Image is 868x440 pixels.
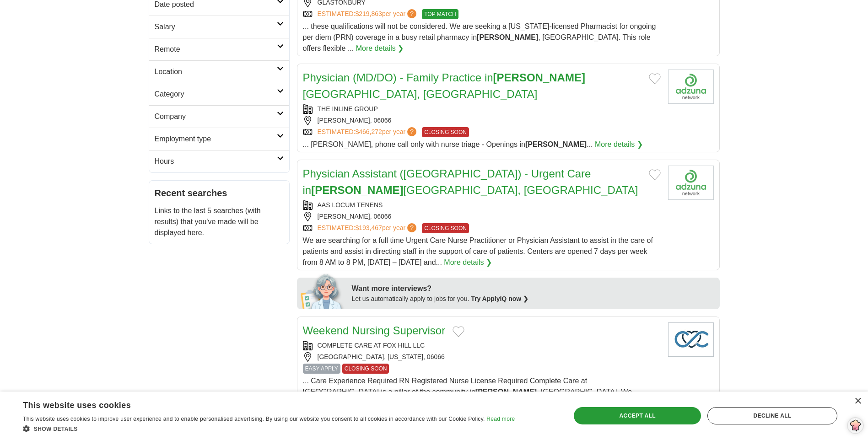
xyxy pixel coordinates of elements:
span: ... [PERSON_NAME], phone call only with nurse triage - Openings in ... [303,140,593,148]
img: Company logo [668,70,714,104]
a: Company [149,105,289,128]
div: This website uses cookies [23,397,492,411]
span: $219,863 [355,10,382,17]
div: THE INLINE GROUP [303,104,661,114]
span: CLOSING SOON [422,127,469,137]
a: More details ❯ [356,43,404,54]
a: ESTIMATED:$193,467per year? [318,223,419,233]
a: Read more, opens a new window [486,416,515,422]
span: TOP MATCH [422,9,458,19]
img: Company logo [668,166,714,200]
div: Let us automatically apply to jobs for you. [352,294,714,304]
button: Add to favorite jobs [649,73,661,84]
div: Accept all [574,407,701,424]
div: Want more interviews? [352,283,714,294]
a: ESTIMATED:$219,863per year? [318,9,419,19]
span: EASY APPLY [303,364,340,374]
h2: Remote [155,44,277,55]
div: Decline all [707,407,837,424]
span: ? [407,127,416,136]
img: Company logo [668,322,714,357]
button: Add to favorite jobs [453,326,464,337]
strong: [PERSON_NAME] [525,140,587,148]
a: Salary [149,16,289,38]
h2: Company [155,111,277,122]
h2: Salary [155,21,277,32]
a: Category [149,83,289,105]
span: Show details [34,426,78,432]
span: ? [407,223,416,232]
strong: [PERSON_NAME] [311,184,403,196]
h2: Category [155,89,277,100]
div: [PERSON_NAME], 06066 [303,212,661,221]
a: More details ❯ [444,257,492,268]
a: ESTIMATED:$466,272per year? [318,127,419,137]
div: [PERSON_NAME], 06066 [303,116,661,125]
span: ... these qualifications will not be considered. We are seeking a [US_STATE]-licensed Pharmacist ... [303,22,656,52]
div: AAS LOCUM TENENS [303,200,661,210]
span: $193,467 [355,224,382,231]
a: Weekend Nursing Supervisor [303,324,446,337]
strong: [PERSON_NAME] [475,388,537,396]
a: Employment type [149,128,289,150]
div: COMPLETE CARE AT FOX HILL LLC [303,341,661,350]
img: apply-iq-scientist.png [301,273,345,309]
h2: Recent searches [155,186,284,200]
a: Location [149,60,289,83]
span: CLOSING SOON [422,223,469,233]
span: ... Care Experience Required RN Registered Nurse License Required Complete Care at [GEOGRAPHIC_DA... [303,377,632,407]
span: CLOSING SOON [342,364,389,374]
span: This website uses cookies to improve user experience and to enable personalised advertising. By u... [23,416,485,422]
strong: [PERSON_NAME] [493,71,585,84]
a: Physician Assistant ([GEOGRAPHIC_DATA]) - Urgent Care in[PERSON_NAME][GEOGRAPHIC_DATA], [GEOGRAPH... [303,167,638,196]
span: $466,272 [355,128,382,135]
p: Links to the last 5 searches (with results) that you've made will be displayed here. [155,205,284,238]
button: Add to favorite jobs [649,169,661,180]
a: Try ApplyIQ now ❯ [471,295,528,302]
a: More details ❯ [595,139,643,150]
strong: [PERSON_NAME] [477,33,538,41]
a: Hours [149,150,289,172]
a: Remote [149,38,289,60]
div: [GEOGRAPHIC_DATA], [US_STATE], 06066 [303,352,661,362]
h2: Location [155,66,277,77]
div: Close [854,398,861,405]
a: Physician (MD/DO) - Family Practice in[PERSON_NAME][GEOGRAPHIC_DATA], [GEOGRAPHIC_DATA] [303,71,585,100]
span: ? [407,9,416,18]
div: Show details [23,424,515,433]
h2: Employment type [155,134,277,145]
h2: Hours [155,156,277,167]
span: We are searching for a full time Urgent Care Nurse Practitioner or Physician Assistant to assist ... [303,236,653,266]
